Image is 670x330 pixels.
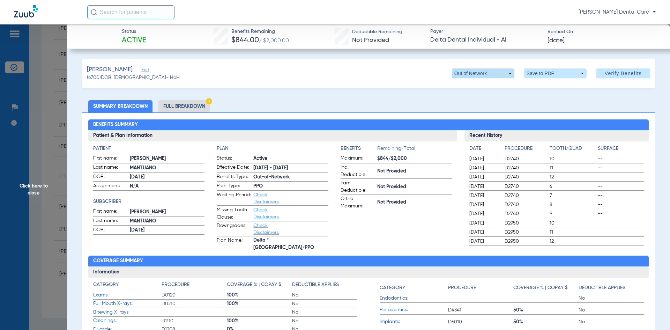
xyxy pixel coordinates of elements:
span: -- [598,164,644,171]
app-breakdown-title: Tooth/Quad [550,145,596,155]
span: Active [122,36,146,45]
span: Plan Name: [217,237,251,248]
span: D6010 [448,318,513,325]
span: Verify Benefits [605,71,642,76]
span: MANTUANO [130,164,205,172]
span: [DATE] [548,36,565,45]
h4: Surface [598,145,644,152]
span: Maximum: [341,155,375,163]
span: Implants: [380,318,448,325]
span: Payer [430,28,542,35]
span: -- [598,155,644,162]
span: Endodontics: [380,295,448,302]
span: Not Provided [377,183,452,191]
span: No [292,309,357,316]
span: [DATE] [469,174,499,181]
span: Status [122,28,146,35]
img: Hazard [206,98,212,104]
span: 11 [550,164,596,171]
span: [DATE] [469,192,499,199]
span: D2950 [505,229,547,236]
h2: Benefits Summary [88,119,649,131]
span: Exams: [93,292,162,299]
app-breakdown-title: Deductible Applies [292,281,357,291]
span: Downgrades: [217,222,251,236]
span: Assignment: [93,182,127,191]
span: D2950 [505,238,547,245]
span: DOB: [93,226,127,235]
span: Delta Dental Individual - AI [430,36,542,44]
span: N/A [130,183,205,190]
span: Benefits Type: [217,173,251,182]
img: Search Icon [91,9,97,15]
h3: Information [88,266,649,278]
span: [PERSON_NAME] [130,208,205,216]
span: D0210 [162,300,227,307]
span: D1110 [162,317,227,324]
h4: Category [380,284,405,292]
span: No [579,295,644,302]
span: Remaining/Total [377,145,452,155]
span: D2740 [505,192,547,199]
span: [DATE] [469,155,499,162]
span: Last name: [93,217,127,226]
span: 9 [550,210,596,217]
span: [PERSON_NAME] Dental Care [579,9,656,16]
app-breakdown-title: Coverage % | Copay $ [227,281,292,291]
span: Status: [217,155,251,163]
a: Check Disclaimers [253,192,279,204]
span: D4341 [448,307,513,314]
app-breakdown-title: Benefits [341,145,377,155]
span: No [579,318,644,325]
span: Not Provided [377,199,452,206]
span: [DATE] [469,238,499,245]
span: Effective Date: [217,164,251,172]
span: Ind. Deductible: [341,164,375,178]
span: DOB: [93,173,127,182]
h4: Coverage % | Copay $ [513,284,568,292]
span: [DATE] [469,210,499,217]
h4: Plan [217,145,328,152]
h4: Coverage % | Copay $ [227,281,281,288]
span: [DATE] [130,174,205,181]
span: 12 [550,174,596,181]
span: D2740 [505,174,547,181]
span: D2740 [505,164,547,171]
iframe: Chat Widget [635,296,670,330]
span: First name: [93,155,127,163]
span: 12 [550,238,596,245]
span: -- [598,229,644,236]
input: Search for patients [87,5,174,19]
app-breakdown-title: Procedure [505,145,547,155]
app-breakdown-title: Procedure [162,281,227,291]
span: 50% [513,307,579,314]
a: Check Disclaimers [253,207,279,219]
span: Edit [141,67,148,74]
span: 100% [227,300,292,307]
app-breakdown-title: Procedure [448,281,513,294]
h4: Procedure [448,284,476,292]
span: [DATE] [469,183,499,190]
a: Check Disclaimers [253,223,279,235]
span: / $2,000.00 [259,38,289,44]
app-breakdown-title: Surface [598,145,644,155]
li: Full Breakdown [158,100,210,112]
span: No [292,317,357,324]
span: 10 [550,155,596,162]
span: 10 [550,220,596,227]
span: [DATE] [469,220,499,227]
span: PPO [253,183,328,190]
app-breakdown-title: Subscriber [93,198,205,205]
button: Save to PDF [524,68,587,78]
span: D2740 [505,201,547,208]
app-breakdown-title: Coverage % | Copay $ [513,281,579,294]
span: -- [598,201,644,208]
span: Out-of-Network [253,174,328,181]
span: D2950 [505,220,547,227]
span: (6700) DOB: [DEMOGRAPHIC_DATA] - HoH [87,74,180,81]
span: First name: [93,208,127,216]
span: $844/$2,000 [377,155,452,162]
span: 8 [550,201,596,208]
span: Missing Tooth Clause: [217,206,251,221]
